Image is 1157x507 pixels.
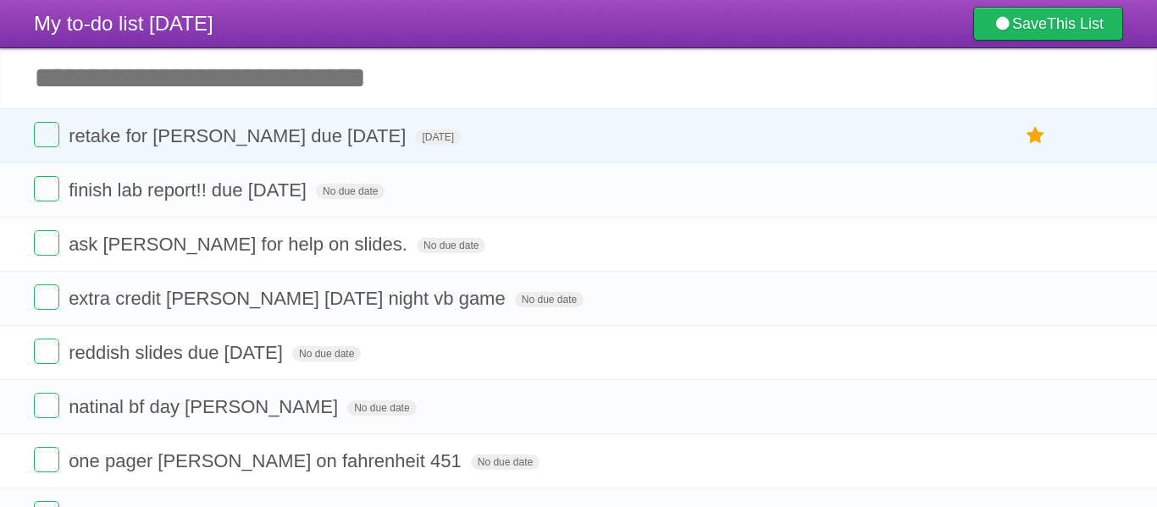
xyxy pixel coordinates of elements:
[1020,122,1052,150] label: Star task
[316,184,385,199] span: No due date
[69,125,410,146] span: retake for [PERSON_NAME] due [DATE]
[471,455,540,470] span: No due date
[34,230,59,256] label: Done
[34,12,213,35] span: My to-do list [DATE]
[69,179,311,201] span: finish lab report!! due [DATE]
[34,284,59,310] label: Done
[69,396,342,417] span: natinal bf day [PERSON_NAME]
[34,393,59,418] label: Done
[69,234,412,255] span: ask [PERSON_NAME] for help on slides.
[69,288,510,309] span: extra credit [PERSON_NAME] [DATE] night vb game
[515,292,584,307] span: No due date
[34,176,59,201] label: Done
[1047,15,1104,32] b: This List
[69,342,287,363] span: reddish slides due [DATE]
[292,346,361,361] span: No due date
[34,447,59,472] label: Done
[69,450,466,471] span: one pager [PERSON_NAME] on fahrenheit 451
[34,339,59,364] label: Done
[415,130,461,145] span: [DATE]
[417,238,485,253] span: No due date
[973,7,1123,41] a: SaveThis List
[34,122,59,147] label: Done
[347,400,416,416] span: No due date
